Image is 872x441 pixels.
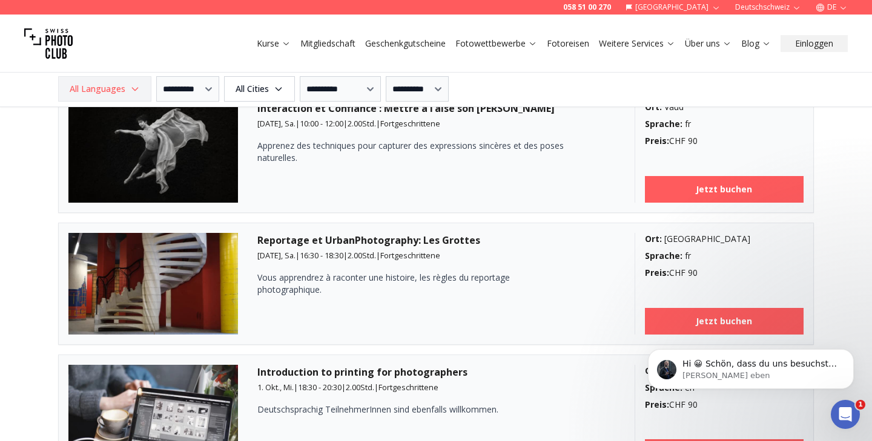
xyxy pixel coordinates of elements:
h3: Introduction to printing for photographers [257,365,615,379]
a: Weitere Services [599,38,675,50]
a: Über uns [685,38,732,50]
iframe: Intercom notifications Nachricht [630,324,872,408]
button: Einloggen [781,35,848,52]
b: Sprache : [645,118,682,129]
a: Mitgliedschaft [300,38,355,50]
span: 1 [856,400,865,410]
div: fr [645,250,804,262]
b: Ort : [645,233,662,244]
small: | | | [257,118,440,129]
img: Interaction et Confiance : Mettre à l’aise son Modèle [68,101,238,203]
p: Vous apprendrez à raconter une histoire, les règles du reportage photographique. [257,272,572,296]
button: Mitgliedschaft [296,35,360,52]
a: Fotoreisen [547,38,589,50]
small: | | | [257,250,440,261]
a: Geschenkgutscheine [365,38,446,50]
h3: Interaction et Confiance : Mettre à l’aise son [PERSON_NAME] [257,101,615,116]
span: Fortgeschrittene [380,118,440,129]
div: CHF [645,267,804,279]
span: 16:30 - 18:30 [300,250,343,261]
button: Geschenkgutscheine [360,35,451,52]
div: Vaud [645,101,804,113]
button: Kurse [252,35,296,52]
span: Fortgeschrittene [380,250,440,261]
button: All Cities [224,76,295,102]
span: 90 [688,267,698,278]
span: 2.00 Std. [346,382,374,393]
button: Blog [736,35,776,52]
div: fr [645,118,804,130]
b: Jetzt buchen [696,183,752,195]
span: Fortgeschrittene [378,382,438,393]
div: [GEOGRAPHIC_DATA] [645,233,804,245]
span: 90 [688,399,698,410]
span: All Cities [226,78,293,100]
b: Sprache : [645,250,682,261]
button: Fotowettbewerbe [451,35,542,52]
span: 10:00 - 12:00 [300,118,343,129]
a: Jetzt buchen [645,176,804,203]
span: 90 [688,135,698,146]
b: Preis : [645,135,669,146]
a: Jetzt buchen [645,308,804,335]
b: Preis : [645,267,669,278]
a: Kurse [257,38,291,50]
a: Fotowettbewerbe [455,38,537,50]
span: [DATE], Sa. [257,250,296,261]
p: Apprenez des techniques pour capturer des expressions sincères et des poses naturelles. [257,140,572,164]
button: Über uns [680,35,736,52]
a: Blog [741,38,771,50]
button: All Languages [58,76,151,102]
img: Swiss photo club [24,19,73,68]
div: CHF [645,135,804,147]
span: All Languages [60,78,150,100]
button: Weitere Services [594,35,680,52]
span: 18:30 - 20:30 [298,382,342,393]
h3: Reportage et UrbanPhotography: Les Grottes [257,233,615,247]
span: 2.00 Std. [348,250,376,261]
span: 2.00 Std. [348,118,376,129]
img: Reportage et UrbanPhotography: Les Grottes [68,233,238,335]
b: Jetzt buchen [696,315,752,327]
iframe: Intercom live chat [831,400,860,429]
p: Deutschsprachig TeilnehmerInnen sind ebenfalls willkommen. [257,403,572,416]
a: 058 51 00 270 [563,2,611,12]
b: Preis : [645,399,669,410]
small: | | | [257,382,438,393]
span: [DATE], Sa. [257,118,296,129]
button: Fotoreisen [542,35,594,52]
span: 1. Okt., Mi. [257,382,294,393]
